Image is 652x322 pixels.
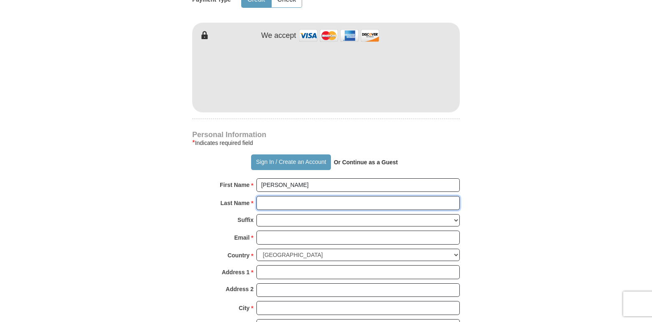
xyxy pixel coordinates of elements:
[221,197,250,209] strong: Last Name
[239,302,249,314] strong: City
[192,131,460,138] h4: Personal Information
[220,179,249,191] strong: First Name
[226,283,254,295] strong: Address 2
[298,27,380,44] img: credit cards accepted
[234,232,249,243] strong: Email
[192,138,460,148] div: Indicates required field
[222,266,250,278] strong: Address 1
[228,250,250,261] strong: Country
[261,31,296,40] h4: We accept
[238,214,254,226] strong: Suffix
[334,159,398,166] strong: Or Continue as a Guest
[251,154,331,170] button: Sign In / Create an Account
